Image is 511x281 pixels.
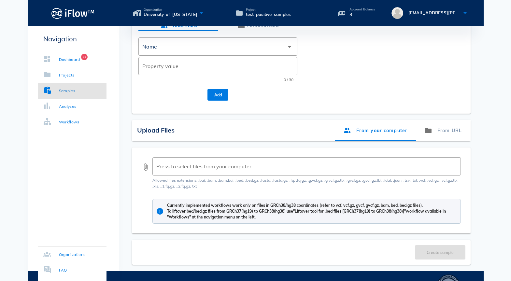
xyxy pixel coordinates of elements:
[59,251,86,258] div: Organizations
[59,56,80,63] div: Dashboard
[335,120,416,141] div: From your computer
[246,11,291,18] span: test_positive_samples
[138,37,297,56] div: Name
[284,78,293,82] div: 0 / 30
[293,209,406,214] a: "Liftover tool for .bed files [GRCh37(hg19) to GRCh38(hg38)]"
[59,103,77,110] div: Analyses
[286,43,293,51] i: arrow_drop_down
[142,163,149,171] button: prepend icon
[59,267,67,274] div: FAQ
[349,11,376,18] p: 3
[349,8,376,11] p: Account Balance
[152,177,464,189] div: Allowed files extensions: .bai, .bam, .bam.bai, .bed, .bed.gz, .fastq, .fastq.gz, .fq, .fq.gz, .g...
[137,126,175,134] span: Upload Files
[207,89,228,101] button: Add
[59,88,76,94] div: Samples
[167,203,457,220] div: Currently implemented workflows work only on files in GRCh38/hg38 coordinates (refer to vcf, vcf....
[142,44,157,49] div: Name
[246,8,291,11] span: Project
[38,34,106,44] p: Navigation
[81,54,88,60] span: Badge
[28,6,119,21] a: Logo
[391,7,403,19] img: avatar.16069ca8.svg
[144,11,197,18] span: University_of_[US_STATE]
[213,92,223,97] span: Add
[144,8,197,11] span: Organization
[416,120,471,141] div: From URL
[59,119,79,125] div: Workflows
[59,72,75,78] div: Projects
